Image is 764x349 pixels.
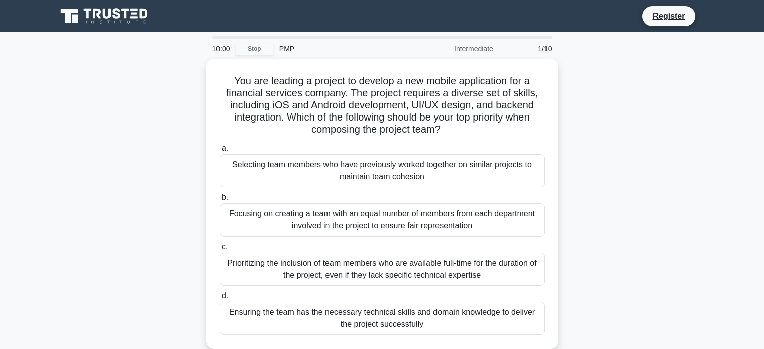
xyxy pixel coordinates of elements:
[220,203,545,237] div: Focusing on creating a team with an equal number of members from each department involved in the ...
[220,154,545,187] div: Selecting team members who have previously worked together on similar projects to maintain team c...
[222,144,228,152] span: a.
[220,302,545,335] div: Ensuring the team has the necessary technical skills and domain knowledge to deliver the project ...
[222,291,228,300] span: d.
[273,39,411,59] div: PMP
[219,75,546,136] h5: You are leading a project to develop a new mobile application for a financial services company. T...
[646,10,691,22] a: Register
[236,43,273,55] a: Stop
[206,39,236,59] div: 10:00
[411,39,499,59] div: Intermediate
[499,39,558,59] div: 1/10
[220,253,545,286] div: Prioritizing the inclusion of team members who are available full-time for the duration of the pr...
[222,242,228,251] span: c.
[222,193,228,201] span: b.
